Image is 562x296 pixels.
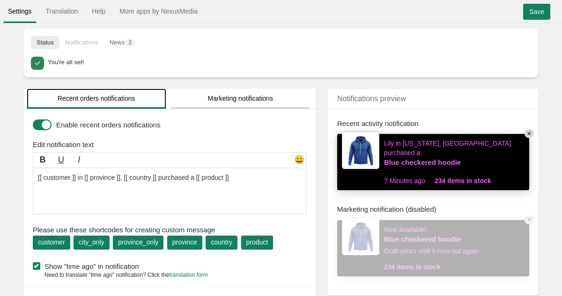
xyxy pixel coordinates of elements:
span: 7 Minutes ago [384,176,435,185]
span: 234 items in stock [384,262,441,272]
a: More apps by NexusMedia [115,3,202,20]
div: customer [38,237,65,247]
textarea: [[ customer ]] in [[ province ]], [[ country ]] purchased a [[ product ]] [33,168,307,215]
div: province [172,237,197,247]
div: Lily in [US_STATE], [GEOGRAPHIC_DATA] purchased a [384,139,525,176]
span: 3 [125,38,135,47]
b: B [40,155,46,164]
img: 80x80_sample.jpg [342,132,379,169]
div: city_only [79,237,104,247]
a: translation form [169,272,208,278]
a: Translation [41,3,83,20]
a: Recent orders notifications [27,89,166,109]
button: News3 [104,36,141,49]
div: Recent activity notification [337,118,529,128]
u: U [58,155,64,164]
span: 234 items in stock [435,176,491,185]
label: Enable recent orders notifications [56,120,304,130]
img: 80x80_sample.jpg [342,218,379,255]
span: Notifications preview [337,95,406,103]
a: Settings [3,3,37,20]
a: Blue checkered hoodie [384,234,482,244]
div: product [246,237,268,247]
a: Help [87,3,110,20]
a: Blue checkered hoodie [384,157,482,167]
div: province_only [118,237,158,247]
div: Edit notification text [26,140,318,149]
input: Save [523,4,550,20]
div: Now available! Grab yours until it runs out again [384,225,482,262]
a: Marketing notifications [171,89,311,109]
button: Status [31,36,59,49]
div: Need to translate "time ago" notification? Click the [33,271,208,279]
span: Please use these shortcodes for creating custom message [33,225,307,235]
div: 😀 [292,154,306,168]
div: country [211,237,232,247]
i: I [78,155,80,164]
label: Show "time ago" in notification [33,261,311,271]
div: You're all set! [48,57,528,67]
